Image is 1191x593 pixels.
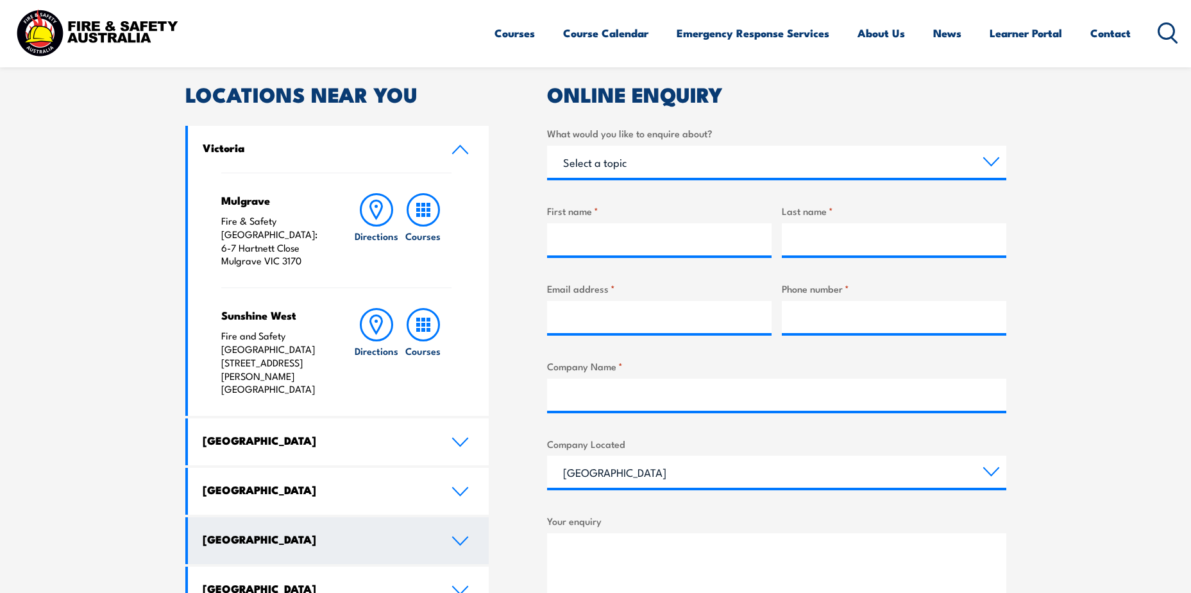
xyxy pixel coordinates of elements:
a: Courses [400,308,446,396]
a: Courses [494,16,535,50]
a: Learner Portal [990,16,1062,50]
h4: [GEOGRAPHIC_DATA] [203,532,432,546]
label: First name [547,203,772,218]
h4: Mulgrave [221,193,328,207]
h4: Victoria [203,141,432,155]
a: Emergency Response Services [677,16,829,50]
a: About Us [857,16,905,50]
label: Company Name [547,359,1006,374]
a: [GEOGRAPHIC_DATA] [188,517,489,564]
label: Phone number [782,281,1006,296]
label: Company Located [547,436,1006,451]
a: Directions [353,308,400,396]
h6: Directions [355,229,398,243]
h6: Directions [355,344,398,357]
a: [GEOGRAPHIC_DATA] [188,418,489,465]
h6: Courses [405,344,441,357]
p: Fire and Safety [GEOGRAPHIC_DATA] [STREET_ADDRESS][PERSON_NAME] [GEOGRAPHIC_DATA] [221,329,328,396]
h6: Courses [405,229,441,243]
h4: Sunshine West [221,308,328,322]
label: What would you like to enquire about? [547,126,1006,141]
h4: [GEOGRAPHIC_DATA] [203,483,432,497]
a: Contact [1090,16,1131,50]
a: Directions [353,193,400,268]
h2: LOCATIONS NEAR YOU [185,85,489,103]
label: Email address [547,281,772,296]
h2: ONLINE ENQUIRY [547,85,1006,103]
h4: [GEOGRAPHIC_DATA] [203,433,432,447]
p: Fire & Safety [GEOGRAPHIC_DATA]: 6-7 Hartnett Close Mulgrave VIC 3170 [221,214,328,268]
a: Courses [400,193,446,268]
label: Your enquiry [547,513,1006,528]
a: Course Calendar [563,16,648,50]
a: [GEOGRAPHIC_DATA] [188,468,489,515]
a: Victoria [188,126,489,173]
a: News [933,16,961,50]
label: Last name [782,203,1006,218]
